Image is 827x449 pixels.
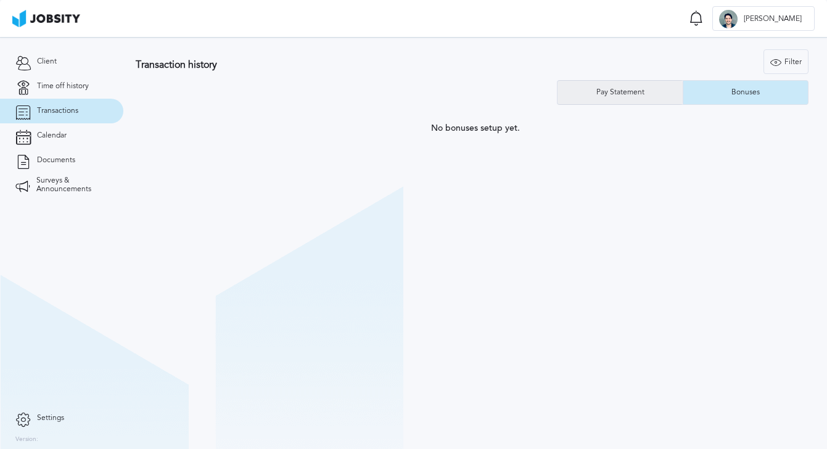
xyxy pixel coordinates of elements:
[136,59,503,70] h3: Transaction history
[557,80,683,105] button: Pay Statement
[719,10,738,28] div: B
[37,156,75,165] span: Documents
[431,123,520,133] span: No bonuses setup yet.
[37,82,89,91] span: Time off history
[37,131,67,140] span: Calendar
[712,6,815,31] button: B[PERSON_NAME]
[36,176,108,194] span: Surveys & Announcements
[738,15,808,23] span: [PERSON_NAME]
[763,49,808,74] button: Filter
[37,414,64,422] span: Settings
[12,10,80,27] img: ab4bad089aa723f57921c736e9817d99.png
[590,88,651,97] div: Pay Statement
[725,88,766,97] div: Bonuses
[15,436,38,443] label: Version:
[683,80,808,105] button: Bonuses
[37,107,78,115] span: Transactions
[37,57,57,66] span: Client
[764,50,808,75] div: Filter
